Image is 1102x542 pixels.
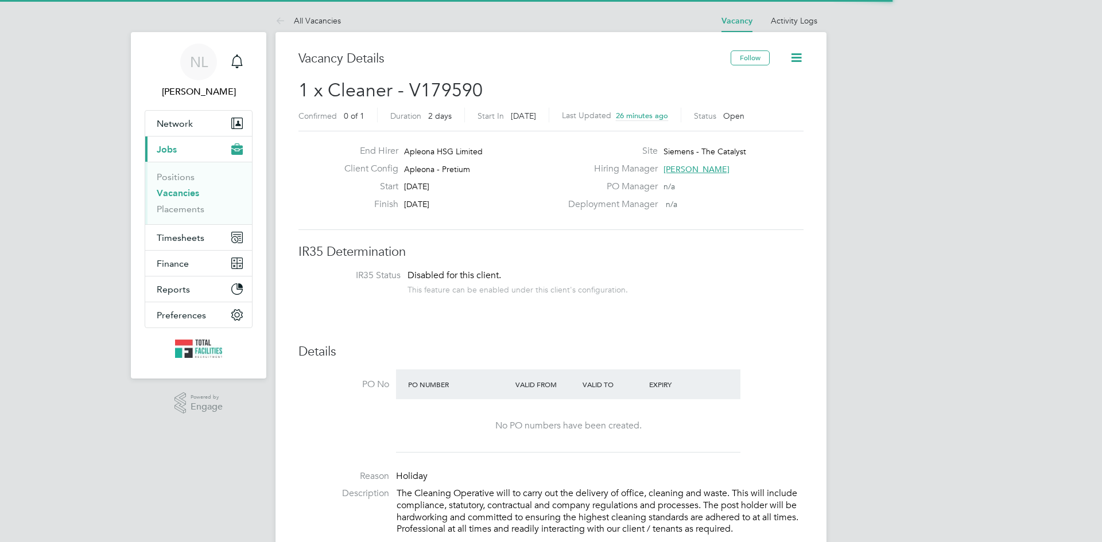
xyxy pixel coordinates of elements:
[145,340,253,358] a: Go to home page
[663,181,675,192] span: n/a
[335,145,398,157] label: End Hirer
[145,162,252,224] div: Jobs
[145,302,252,327] button: Preferences
[157,118,193,129] span: Network
[191,402,223,412] span: Engage
[580,374,647,395] div: Valid To
[145,225,252,250] button: Timesheets
[663,164,730,174] span: [PERSON_NAME]
[723,111,744,121] span: Open
[513,374,580,395] div: Valid From
[298,470,389,482] label: Reason
[335,198,398,210] label: Finish
[191,392,223,402] span: Powered by
[616,111,668,120] span: 26 minutes ago
[335,163,398,175] label: Client Config
[145,111,252,136] button: Network
[408,270,501,281] span: Disabled for this client.
[397,488,804,535] p: The Cleaning Operative will to carry out the delivery of office, cleaning and waste. This will in...
[396,470,428,482] span: Holiday
[404,181,429,192] span: [DATE]
[561,145,658,157] label: Site
[404,164,470,174] span: Apleona - Pretium
[175,340,222,358] img: tfrecruitment-logo-retina.png
[145,251,252,276] button: Finance
[428,111,452,121] span: 2 days
[721,16,752,26] a: Vacancy
[404,146,483,157] span: Apleona HSG Limited
[157,171,195,182] a: Positions
[145,85,253,99] span: Nicola Lawrence
[298,244,804,260] h3: IR35 Determination
[174,392,223,414] a: Powered byEngage
[771,15,817,26] a: Activity Logs
[298,111,337,121] label: Confirmed
[157,284,190,295] span: Reports
[298,79,483,102] span: 1 x Cleaner - V179590
[694,111,716,121] label: Status
[404,199,429,209] span: [DATE]
[511,111,536,121] span: [DATE]
[663,146,746,157] span: Siemens - The Catalyst
[131,32,266,379] nav: Main navigation
[344,111,364,121] span: 0 of 1
[298,344,804,360] h3: Details
[562,110,611,120] label: Last Updated
[478,111,504,121] label: Start In
[731,50,770,65] button: Follow
[298,379,389,391] label: PO No
[157,188,199,198] a: Vacancies
[561,198,658,210] label: Deployment Manager
[157,258,189,269] span: Finance
[157,204,204,215] a: Placements
[145,276,252,302] button: Reports
[275,15,341,26] a: All Vacancies
[390,111,421,121] label: Duration
[646,374,713,395] div: Expiry
[310,270,401,282] label: IR35 Status
[157,310,206,321] span: Preferences
[145,44,253,99] a: NL[PERSON_NAME]
[666,199,677,209] span: n/a
[298,50,731,67] h3: Vacancy Details
[408,282,628,295] div: This feature can be enabled under this client's configuration.
[157,144,177,155] span: Jobs
[408,420,729,432] div: No PO numbers have been created.
[561,181,658,193] label: PO Manager
[190,54,208,69] span: NL
[157,232,204,243] span: Timesheets
[405,374,513,395] div: PO Number
[145,137,252,162] button: Jobs
[561,163,658,175] label: Hiring Manager
[298,488,389,500] label: Description
[335,181,398,193] label: Start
